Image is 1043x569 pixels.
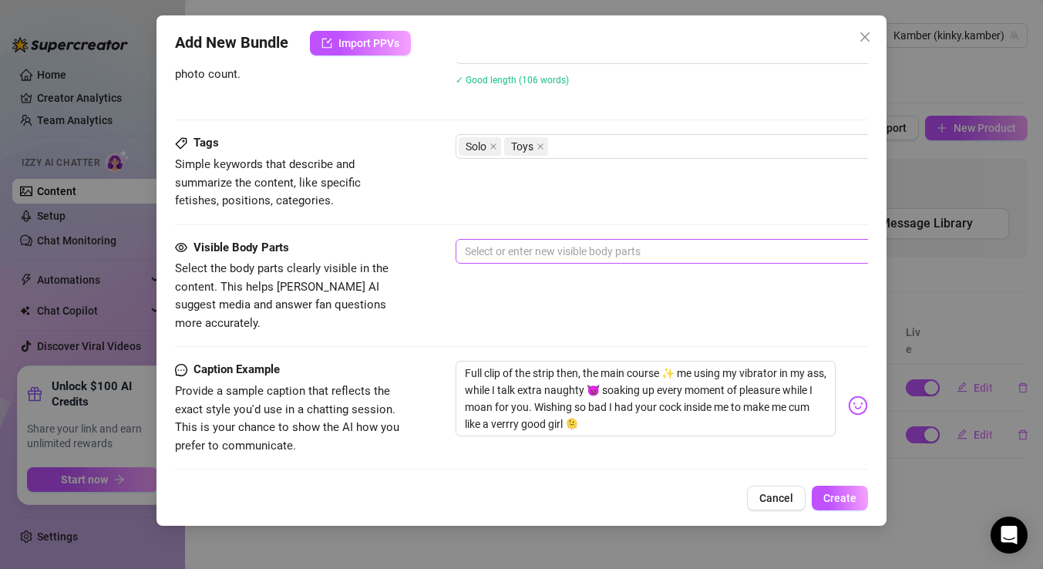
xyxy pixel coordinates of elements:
span: Close [853,31,877,43]
span: close [537,143,544,150]
span: eye [175,241,187,254]
span: close [859,31,871,43]
button: Create [812,486,868,510]
span: Toys [504,137,548,156]
span: Simple keywords that describe and summarize the content, like specific fetishes, positions, categ... [175,157,361,207]
textarea: Full clip of the strip then, the main course ✨ me using my vibrator in my ass, while I talk extra... [456,361,836,436]
span: import [321,38,332,49]
span: Import PPVs [338,37,399,49]
button: Cancel [747,486,806,510]
span: close [490,143,497,150]
strong: Visible Body Parts [193,241,289,254]
span: message [175,361,187,379]
span: Solo [466,138,486,155]
span: Create [823,492,856,504]
img: svg%3e [848,396,868,416]
span: Provide a sample caption that reflects the exact style you'd use in a chatting session. This is y... [175,384,399,453]
span: Cancel [759,492,793,504]
strong: Caption Example [193,362,280,376]
span: ✓ Good length (106 words) [456,75,569,86]
span: Add New Bundle [175,31,288,56]
strong: Tags [193,136,219,150]
span: Solo [459,137,501,156]
span: Select the body parts clearly visible in the content. This helps [PERSON_NAME] AI suggest media a... [175,261,389,330]
span: Toys [511,138,533,155]
button: Close [853,25,877,49]
button: Import PPVs [310,31,411,56]
div: Open Intercom Messenger [991,517,1028,554]
span: tag [175,137,187,150]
